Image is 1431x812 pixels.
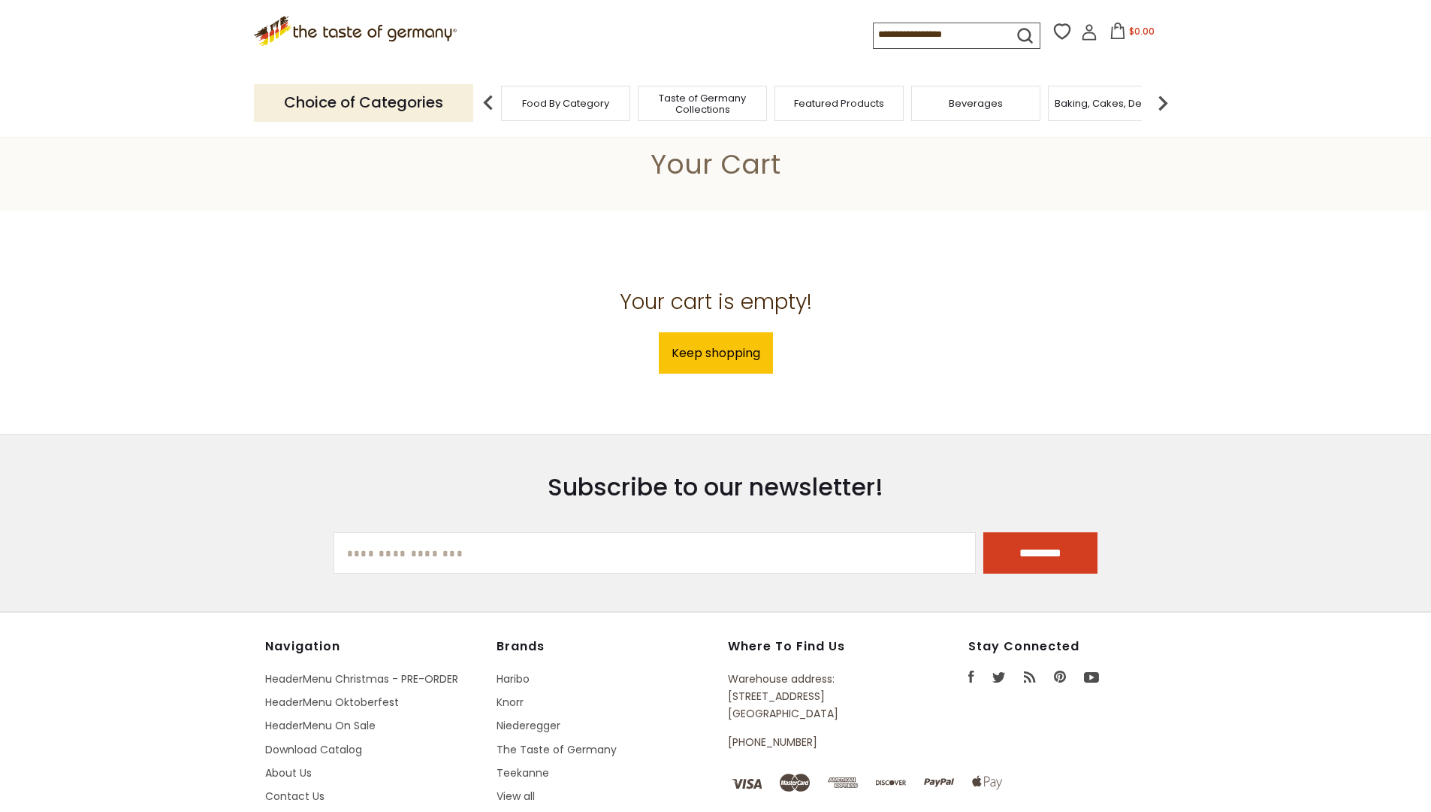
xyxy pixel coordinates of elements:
a: The Taste of Germany [497,742,617,757]
img: previous arrow [473,88,503,118]
h2: Your cart is empty! [265,289,1167,315]
p: Warehouse address: [STREET_ADDRESS] [GEOGRAPHIC_DATA] [728,671,899,723]
h4: Where to find us [728,639,899,654]
a: Niederegger [497,718,560,733]
img: next arrow [1148,88,1178,118]
a: Featured Products [794,98,884,109]
a: Keep shopping [659,332,773,374]
a: Beverages [949,98,1003,109]
a: Knorr [497,695,524,710]
h4: Brands [497,639,713,654]
a: Teekanne [497,765,549,780]
a: Download Catalog [265,742,362,757]
a: Haribo [497,671,530,686]
a: Contact Us [265,789,325,804]
a: Food By Category [522,98,609,109]
span: $0.00 [1129,25,1155,38]
a: HeaderMenu On Sale [265,718,376,733]
a: About Us [265,765,312,780]
h1: Your Cart [47,147,1384,181]
button: $0.00 [1100,23,1164,45]
a: Baking, Cakes, Desserts [1055,98,1171,109]
p: [PHONE_NUMBER] [728,734,899,751]
a: HeaderMenu Oktoberfest [265,695,399,710]
a: View all [497,789,535,804]
h4: Navigation [265,639,482,654]
h3: Subscribe to our newsletter! [334,472,1098,502]
h4: Stay Connected [968,639,1167,654]
a: Taste of Germany Collections [642,92,762,115]
p: Choice of Categories [254,84,473,121]
a: HeaderMenu Christmas - PRE-ORDER [265,671,458,686]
